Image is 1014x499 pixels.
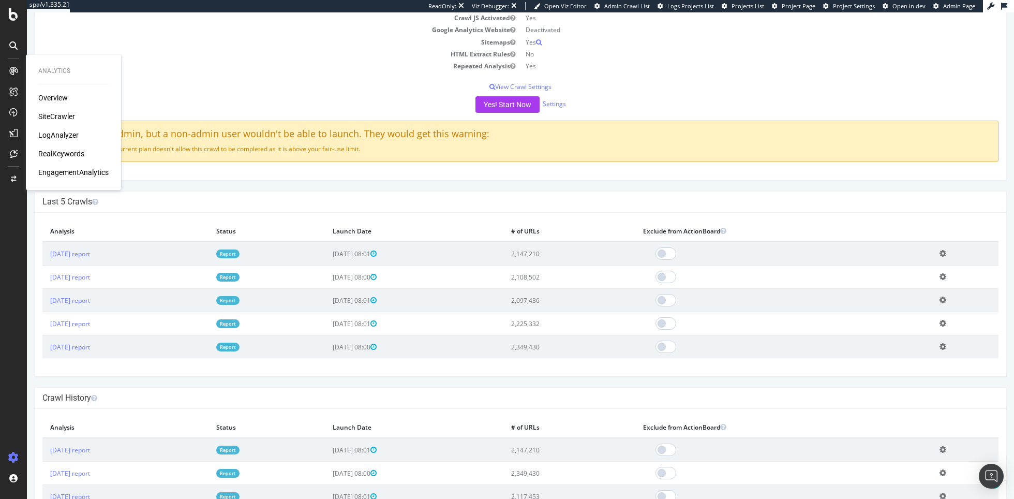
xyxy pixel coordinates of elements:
[933,2,975,10] a: Admin Page
[24,132,963,141] p: Sorry, your current plan doesn't allow this crawl to be completed as it is above your fair-use li...
[428,2,456,10] div: ReadOnly:
[472,2,509,10] div: Viz Debugger:
[667,2,714,10] span: Logs Projects List
[476,300,608,323] td: 2,225,332
[516,87,539,96] a: Settings
[494,36,972,48] td: No
[38,111,75,122] a: SiteCrawler
[189,307,213,316] a: Report
[782,2,815,10] span: Project Page
[534,2,587,10] a: Open Viz Editor
[16,70,972,79] p: View Crawl Settings
[476,253,608,276] td: 2,108,502
[16,380,972,391] h4: Crawl History
[494,11,972,23] td: Deactivated
[189,457,213,465] a: Report
[189,330,213,339] a: Report
[476,449,608,473] td: 2,349,430
[833,2,875,10] span: Project Settings
[494,24,972,36] td: Yes
[189,237,213,246] a: Report
[979,464,1004,489] div: Open Intercom Messenger
[23,330,63,339] a: [DATE] report
[722,2,764,10] a: Projects List
[306,457,350,465] span: [DATE] 08:00
[772,2,815,10] a: Project Page
[189,480,213,489] a: Report
[892,2,926,10] span: Open in dev
[189,260,213,269] a: Report
[24,116,963,127] h4: You're admin, but a non-admin user wouldn't be able to launch. They would get this warning:
[298,404,476,425] th: Launch Date
[23,284,63,292] a: [DATE] report
[38,130,79,140] a: LogAnalyzer
[449,84,513,100] button: Yes! Start Now
[604,2,650,10] span: Admin Crawl List
[23,307,63,316] a: [DATE] report
[23,237,63,246] a: [DATE] report
[16,208,182,229] th: Analysis
[823,2,875,10] a: Project Settings
[658,2,714,10] a: Logs Projects List
[608,208,905,229] th: Exclude from ActionBoard
[608,404,905,425] th: Exclude from ActionBoard
[16,11,494,23] td: Google Analytics Website
[16,404,182,425] th: Analysis
[189,433,213,442] a: Report
[23,480,63,489] a: [DATE] report
[306,237,350,246] span: [DATE] 08:01
[23,433,63,442] a: [DATE] report
[732,2,764,10] span: Projects List
[544,2,587,10] span: Open Viz Editor
[306,433,350,442] span: [DATE] 08:01
[594,2,650,10] a: Admin Crawl List
[306,284,350,292] span: [DATE] 08:01
[16,24,494,36] td: Sitemaps
[38,149,84,159] a: RealKeywords
[16,36,494,48] td: HTML Extract Rules
[38,167,109,178] a: EngagementAnalytics
[23,260,63,269] a: [DATE] report
[476,404,608,425] th: # of URLs
[476,208,608,229] th: # of URLs
[306,260,350,269] span: [DATE] 08:00
[182,208,298,229] th: Status
[943,2,975,10] span: Admin Page
[38,93,68,103] a: Overview
[23,457,63,465] a: [DATE] report
[476,425,608,449] td: 2,147,210
[38,67,109,76] div: Analytics
[476,473,608,496] td: 2,117,453
[182,404,298,425] th: Status
[476,323,608,346] td: 2,349,430
[189,284,213,292] a: Report
[494,48,972,60] td: Yes
[306,307,350,316] span: [DATE] 08:01
[476,229,608,253] td: 2,147,210
[306,480,350,489] span: [DATE] 08:01
[306,330,350,339] span: [DATE] 08:00
[16,48,494,60] td: Repeated Analysis
[476,276,608,300] td: 2,097,436
[16,184,972,195] h4: Last 5 Crawls
[298,208,476,229] th: Launch Date
[883,2,926,10] a: Open in dev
